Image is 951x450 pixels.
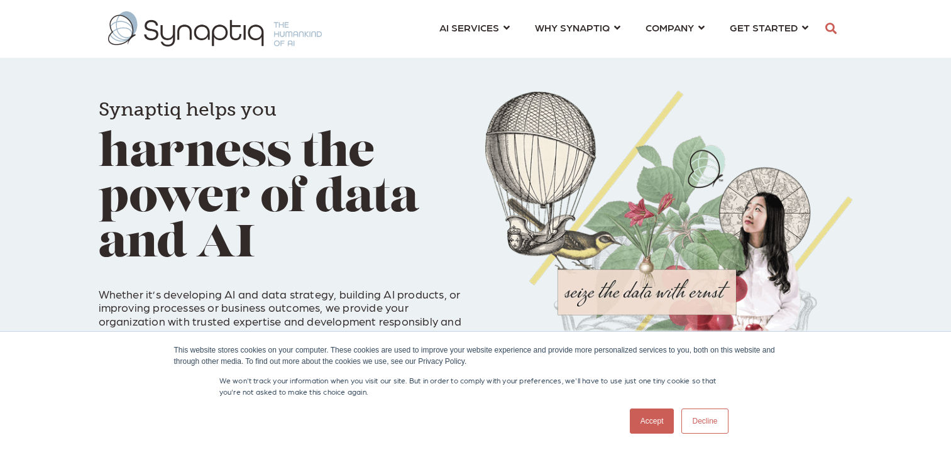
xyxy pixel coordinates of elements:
div: This website stores cookies on your computer. These cookies are used to improve your website expe... [174,344,778,367]
span: Synaptiq helps you [99,98,277,121]
p: We won't track your information when you visit our site. But in order to comply with your prefere... [219,375,732,397]
h1: harness the power of data and AI [99,82,466,268]
a: WHY SYNAPTIQ [535,16,620,39]
span: COMPANY [646,19,694,36]
a: Decline [681,409,728,434]
span: WHY SYNAPTIQ [535,19,610,36]
a: COMPANY [646,16,705,39]
p: Whether it’s developing AI and data strategy, building AI products, or improving processes or bus... [99,273,466,341]
a: AI SERVICES [439,16,510,39]
a: GET STARTED [730,16,808,39]
span: GET STARTED [730,19,798,36]
nav: menu [427,6,821,52]
img: Collage of girl, balloon, bird, and butterfly, with seize the data with ernst text [485,91,853,403]
span: AI SERVICES [439,19,499,36]
img: synaptiq logo-1 [108,11,322,47]
a: Accept [630,409,674,434]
